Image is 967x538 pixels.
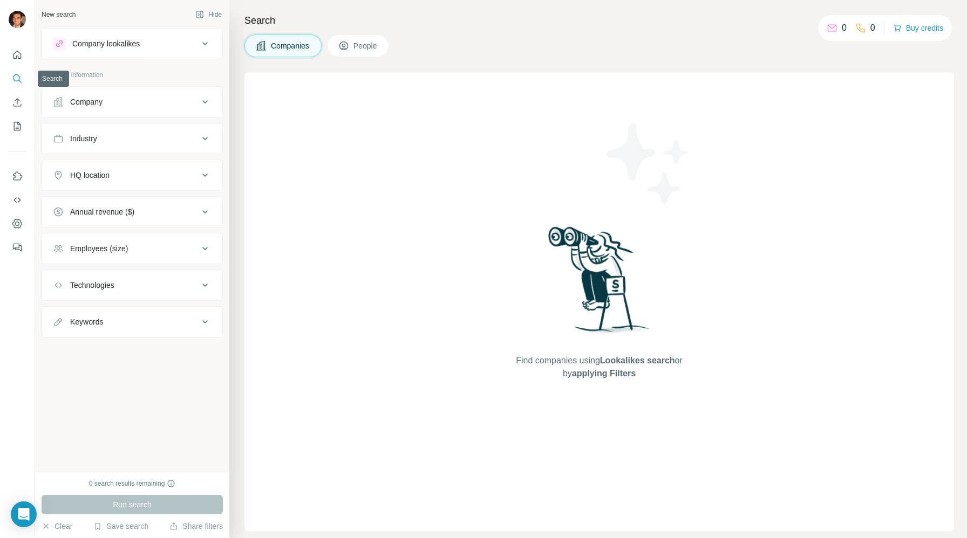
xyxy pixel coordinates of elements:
div: Open Intercom Messenger [11,501,37,527]
img: Surfe Illustration - Woman searching with binoculars [543,224,656,344]
p: Company information [42,70,223,80]
button: Share filters [169,521,223,532]
button: Keywords [42,309,222,335]
div: 0 search results remaining [89,479,176,488]
button: Industry [42,126,222,151]
button: Company [42,89,222,115]
p: 0 [842,22,847,35]
button: Annual revenue ($) [42,199,222,225]
img: Surfe Illustration - Stars [600,115,697,212]
button: Company lookalikes [42,31,222,57]
p: 0 [870,22,875,35]
button: Enrich CSV [9,93,26,112]
span: Lookalikes search [600,356,675,365]
button: Save search [93,521,148,532]
button: Quick start [9,45,26,65]
div: Annual revenue ($) [70,206,134,217]
button: Buy credits [893,20,943,36]
div: Industry [70,133,97,144]
button: Clear [42,521,72,532]
button: Use Surfe on LinkedIn [9,167,26,186]
span: applying Filters [572,369,636,378]
div: Employees (size) [70,243,128,254]
span: Find companies using or by [513,354,685,380]
div: Technologies [70,280,114,291]
div: HQ location [70,170,110,181]
button: Hide [188,6,229,23]
button: My lists [9,116,26,136]
h4: Search [244,13,954,28]
div: Company [70,96,103,107]
button: Use Surfe API [9,190,26,210]
button: Technologies [42,272,222,298]
div: New search [42,10,76,19]
button: Feedback [9,238,26,257]
div: Keywords [70,316,103,327]
span: Companies [271,40,310,51]
div: Company lookalikes [72,38,140,49]
button: Employees (size) [42,236,222,261]
button: HQ location [42,162,222,188]
button: Dashboard [9,214,26,233]
span: People [353,40,378,51]
img: Avatar [9,11,26,28]
button: Search [9,69,26,88]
